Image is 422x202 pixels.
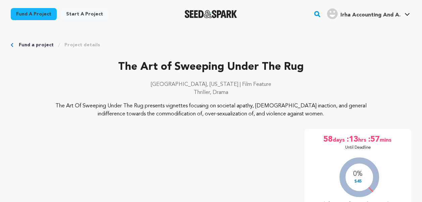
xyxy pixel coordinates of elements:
span: Irha Accounting And A.'s Profile [326,7,411,21]
span: days [333,134,346,145]
span: Irha Accounting And A. [340,12,401,18]
div: Irha Accounting And A.'s Profile [327,8,401,19]
span: :57 [368,134,380,145]
a: Irha Accounting And A.'s Profile [326,7,411,19]
div: Breadcrumb [11,42,411,48]
a: Project details [64,42,100,48]
a: Fund a project [11,8,57,20]
img: user.png [327,8,338,19]
p: Thriller, Drama [11,89,411,97]
p: [GEOGRAPHIC_DATA], [US_STATE] | Film Feature [11,81,411,89]
span: 58 [323,134,333,145]
span: :13 [346,134,358,145]
a: Fund a project [19,42,54,48]
p: Until Deadline [345,145,371,150]
a: Seed&Spark Homepage [185,10,237,18]
a: Start a project [61,8,108,20]
span: mins [380,134,393,145]
p: The Art Of Sweeping Under The Rug presents vignettes focusing on societal apathy, [DEMOGRAPHIC_DA... [51,102,371,118]
span: hrs [358,134,368,145]
img: Seed&Spark Logo Dark Mode [185,10,237,18]
p: The Art of Sweeping Under The Rug [11,59,411,75]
